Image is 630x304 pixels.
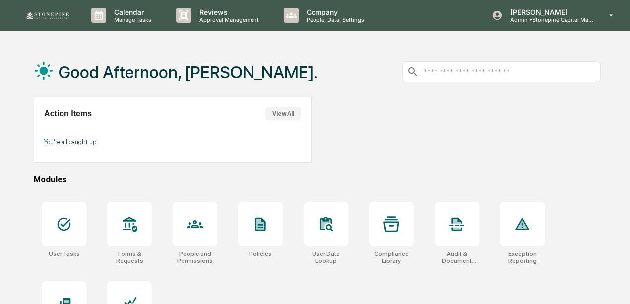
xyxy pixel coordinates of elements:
[44,109,92,118] h2: Action Items
[503,8,595,16] p: [PERSON_NAME]
[173,250,217,264] div: People and Permissions
[500,250,545,264] div: Exception Reporting
[44,138,301,146] p: You're all caught up!
[299,16,369,23] p: People, Data, Settings
[435,250,479,264] div: Audit & Document Logs
[598,271,625,298] iframe: Open customer support
[191,16,264,23] p: Approval Management
[34,175,601,184] div: Modules
[369,250,414,264] div: Compliance Library
[24,10,71,20] img: logo
[59,62,318,82] h1: Good Afternoon, [PERSON_NAME].
[299,8,369,16] p: Company
[249,250,272,257] div: Policies
[304,250,348,264] div: User Data Lookup
[107,250,152,264] div: Forms & Requests
[191,8,264,16] p: Reviews
[503,16,595,23] p: Admin • Stonepine Capital Management
[106,8,156,16] p: Calendar
[265,107,301,120] button: View All
[49,250,80,257] div: User Tasks
[106,16,156,23] p: Manage Tasks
